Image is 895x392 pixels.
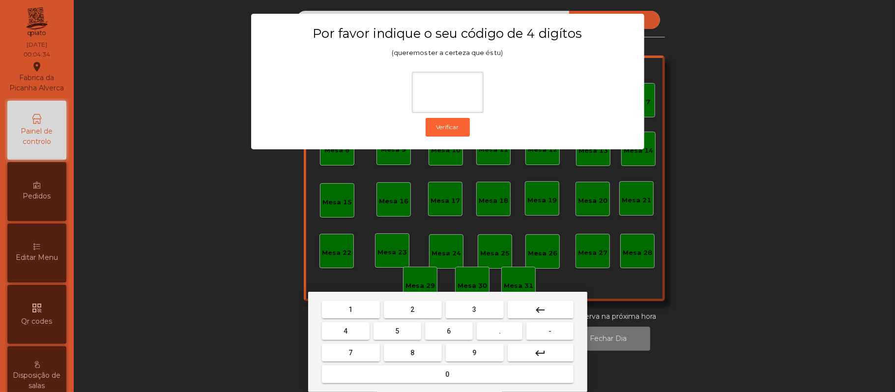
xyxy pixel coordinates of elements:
mat-icon: keyboard_backspace [535,304,547,316]
span: 7 [349,349,353,357]
span: 3 [473,306,477,313]
span: 6 [447,327,451,335]
span: (queremos ter a certeza que és tu) [392,49,503,56]
span: 4 [344,327,347,335]
mat-icon: keyboard_return [535,347,547,359]
span: - [549,327,551,335]
button: Verificar [426,118,470,137]
span: 8 [411,349,415,357]
span: 0 [446,370,450,378]
h3: Por favor indique o seu código de 4 digítos [270,26,625,41]
span: 1 [349,306,353,313]
span: . [499,327,501,335]
span: 9 [473,349,477,357]
span: 2 [411,306,415,313]
span: 5 [395,327,399,335]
